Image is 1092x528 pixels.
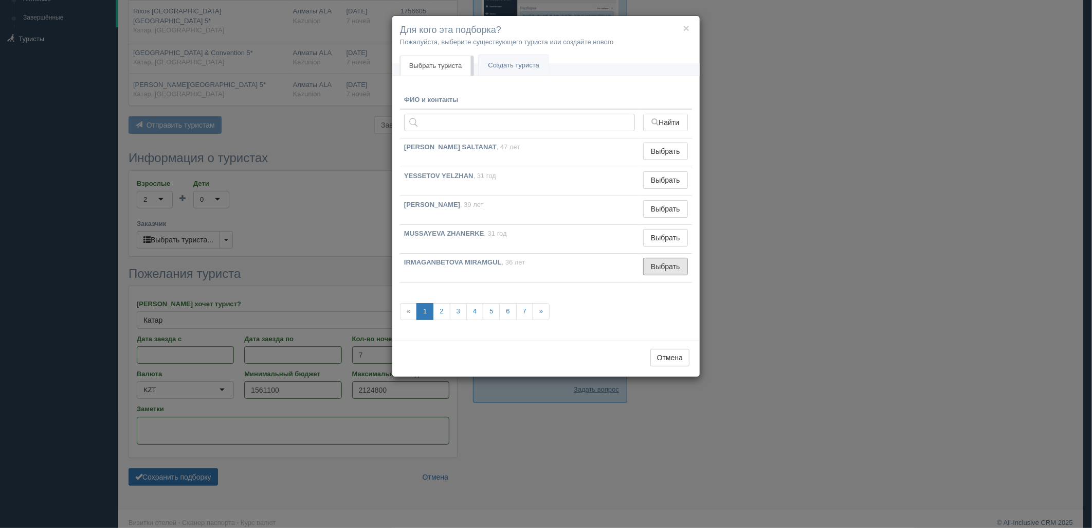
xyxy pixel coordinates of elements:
a: Выбрать туриста [400,56,471,76]
a: 3 [450,303,467,320]
a: 4 [466,303,483,320]
span: « [400,303,417,320]
th: ФИО и контакты [400,91,639,110]
h4: Для кого эта подборка? [400,24,692,37]
button: Отмена [650,349,689,366]
b: YESSETOV YELZHAN [404,172,474,180]
a: 6 [499,303,516,320]
span: , 39 лет [460,201,484,208]
a: 5 [483,303,500,320]
a: 7 [516,303,533,320]
button: Выбрать [643,200,688,218]
b: [PERSON_NAME] [404,201,460,208]
span: , 31 год [474,172,496,180]
button: Выбрать [643,171,688,189]
a: » [533,303,550,320]
button: Выбрать [643,258,688,275]
a: 1 [416,303,433,320]
button: × [683,23,689,33]
span: , 36 лет [502,258,525,266]
p: Пожалуйста, выберите существующего туриста или создайте нового [400,37,692,47]
span: , 31 год [484,230,507,237]
b: IRMAGANBETOVA MIRAMGUL [404,258,502,266]
input: Поиск по ФИО, паспорту или контактам [404,114,635,131]
b: [PERSON_NAME] SALTANAT [404,143,497,151]
button: Выбрать [643,229,688,247]
span: , 47 лет [497,143,520,151]
b: MUSSAYEVA ZHANERKE [404,230,484,237]
button: Найти [643,114,688,131]
button: Выбрать [643,143,688,160]
a: Создать туриста [479,55,549,76]
a: 2 [433,303,450,320]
